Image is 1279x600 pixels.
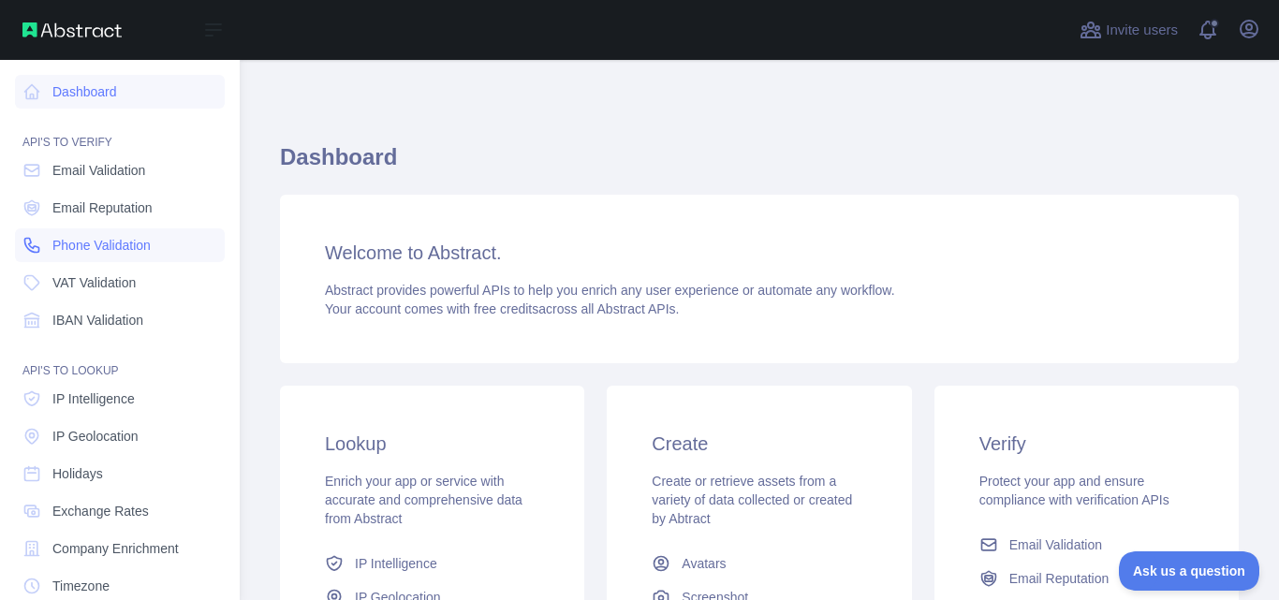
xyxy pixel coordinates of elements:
[1076,15,1182,45] button: Invite users
[325,283,895,298] span: Abstract provides powerful APIs to help you enrich any user experience or automate any workflow.
[355,554,437,573] span: IP Intelligence
[652,431,866,457] h3: Create
[325,474,522,526] span: Enrich your app or service with accurate and comprehensive data from Abstract
[15,494,225,528] a: Exchange Rates
[52,427,139,446] span: IP Geolocation
[652,474,852,526] span: Create or retrieve assets from a variety of data collected or created by Abtract
[317,547,547,580] a: IP Intelligence
[972,562,1201,595] a: Email Reputation
[280,142,1239,187] h1: Dashboard
[15,191,225,225] a: Email Reputation
[644,547,874,580] a: Avatars
[52,236,151,255] span: Phone Validation
[52,502,149,520] span: Exchange Rates
[52,273,136,292] span: VAT Validation
[15,154,225,187] a: Email Validation
[979,474,1169,507] span: Protect your app and ensure compliance with verification APIs
[1009,535,1102,554] span: Email Validation
[15,266,225,300] a: VAT Validation
[1106,20,1178,41] span: Invite users
[52,464,103,483] span: Holidays
[15,341,225,378] div: API'S TO LOOKUP
[52,539,179,558] span: Company Enrichment
[979,431,1194,457] h3: Verify
[15,382,225,416] a: IP Intelligence
[52,161,145,180] span: Email Validation
[15,112,225,150] div: API'S TO VERIFY
[52,389,135,408] span: IP Intelligence
[325,301,679,316] span: Your account comes with across all Abstract APIs.
[15,303,225,337] a: IBAN Validation
[52,198,153,217] span: Email Reputation
[15,457,225,490] a: Holidays
[15,75,225,109] a: Dashboard
[325,431,539,457] h3: Lookup
[15,419,225,453] a: IP Geolocation
[1009,569,1110,588] span: Email Reputation
[1119,551,1260,591] iframe: Toggle Customer Support
[15,228,225,262] a: Phone Validation
[15,532,225,565] a: Company Enrichment
[22,22,122,37] img: Abstract API
[52,311,143,329] span: IBAN Validation
[682,554,726,573] span: Avatars
[52,577,110,595] span: Timezone
[325,240,1194,266] h3: Welcome to Abstract.
[972,528,1201,562] a: Email Validation
[474,301,538,316] span: free credits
